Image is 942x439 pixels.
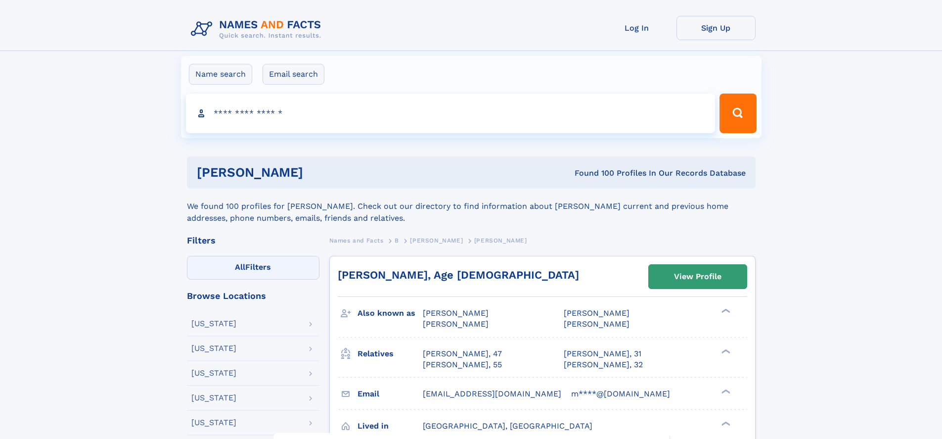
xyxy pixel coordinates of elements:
[423,421,592,431] span: [GEOGRAPHIC_DATA], [GEOGRAPHIC_DATA]
[187,292,319,300] div: Browse Locations
[235,262,245,272] span: All
[191,369,236,377] div: [US_STATE]
[197,166,439,179] h1: [PERSON_NAME]
[564,348,641,359] a: [PERSON_NAME], 31
[719,308,731,314] div: ❯
[719,348,731,354] div: ❯
[676,16,756,40] a: Sign Up
[719,94,756,133] button: Search Button
[189,64,252,85] label: Name search
[191,394,236,402] div: [US_STATE]
[423,359,502,370] a: [PERSON_NAME], 55
[423,348,502,359] a: [PERSON_NAME], 47
[187,16,329,43] img: Logo Names and Facts
[191,344,236,352] div: [US_STATE]
[395,234,399,246] a: B
[474,237,527,244] span: [PERSON_NAME]
[423,319,489,329] span: [PERSON_NAME]
[564,308,629,318] span: [PERSON_NAME]
[410,234,463,246] a: [PERSON_NAME]
[410,237,463,244] span: [PERSON_NAME]
[358,345,423,362] h3: Relatives
[186,94,716,133] input: search input
[187,189,756,224] div: We found 100 profiles for [PERSON_NAME]. Check out our directory to find information about [PERSO...
[674,265,721,288] div: View Profile
[597,16,676,40] a: Log In
[187,236,319,245] div: Filters
[423,308,489,318] span: [PERSON_NAME]
[191,419,236,427] div: [US_STATE]
[423,389,561,398] span: [EMAIL_ADDRESS][DOMAIN_NAME]
[719,388,731,394] div: ❯
[338,269,579,281] a: [PERSON_NAME], Age [DEMOGRAPHIC_DATA]
[329,234,384,246] a: Names and Facts
[191,320,236,328] div: [US_STATE]
[187,256,319,280] label: Filters
[263,64,324,85] label: Email search
[358,418,423,435] h3: Lived in
[719,420,731,427] div: ❯
[649,265,747,289] a: View Profile
[564,319,629,329] span: [PERSON_NAME]
[439,168,746,179] div: Found 100 Profiles In Our Records Database
[358,386,423,402] h3: Email
[395,237,399,244] span: B
[358,305,423,322] h3: Also known as
[564,359,643,370] a: [PERSON_NAME], 32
